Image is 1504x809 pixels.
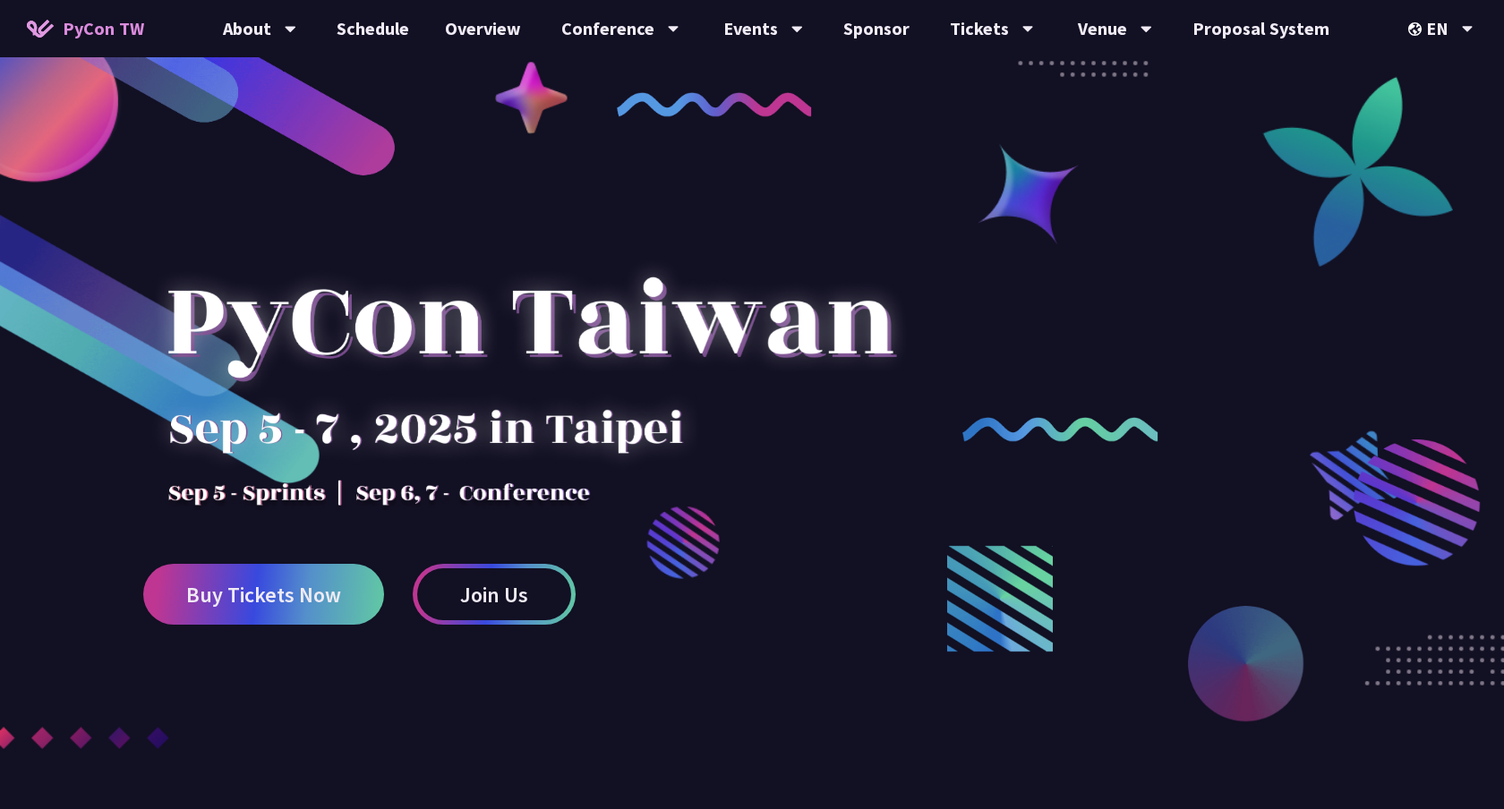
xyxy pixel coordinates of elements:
[143,564,384,625] a: Buy Tickets Now
[1408,22,1426,36] img: Locale Icon
[617,92,812,116] img: curly-1.ebdbada.png
[63,15,144,42] span: PyCon TW
[413,564,576,625] a: Join Us
[460,583,528,606] span: Join Us
[962,417,1158,441] img: curly-2.e802c9f.png
[186,583,341,606] span: Buy Tickets Now
[9,6,162,51] a: PyCon TW
[27,20,54,38] img: Home icon of PyCon TW 2025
